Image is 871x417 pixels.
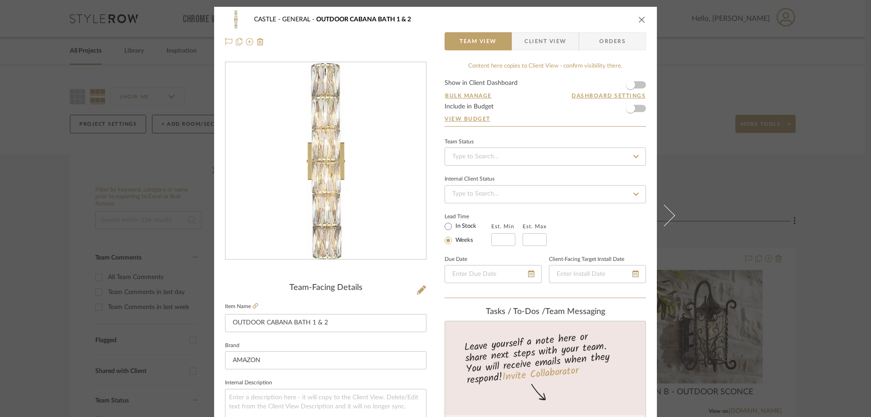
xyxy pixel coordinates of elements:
[549,265,646,283] input: Enter Install Date
[225,351,426,369] input: Enter Brand
[445,92,492,100] button: Bulk Manage
[445,140,474,144] div: Team Status
[225,63,426,260] div: 0
[524,32,566,50] span: Client View
[638,15,646,24] button: close
[257,38,264,45] img: Remove from project
[445,257,467,262] label: Due Date
[254,16,282,23] span: CASTLE
[445,62,646,71] div: Content here copies to Client View - confirm visibility there.
[445,185,646,203] input: Type to Search…
[444,327,647,388] div: Leave yourself a note here or share next steps with your team. You will receive emails when they ...
[316,16,411,23] span: OUTDOOR CABANA BATH 1 & 2
[454,236,473,245] label: Weeks
[225,283,426,293] div: Team-Facing Details
[571,92,646,100] button: Dashboard Settings
[445,265,542,283] input: Enter Due Date
[445,147,646,166] input: Type to Search…
[460,32,497,50] span: Team View
[549,257,624,262] label: Client-Facing Target Install Date
[445,177,494,182] div: Internal Client Status
[445,212,491,221] label: Lead Time
[491,223,514,230] label: Est. Min
[282,16,316,23] span: GENERAL
[454,222,476,231] label: In Stock
[445,115,646,123] a: View Budget
[225,10,247,29] img: b078189a-7a26-4b96-9efe-f66fa59c71f8_48x40.jpg
[306,63,346,260] img: b078189a-7a26-4b96-9efe-f66fa59c71f8_436x436.jpg
[445,307,646,317] div: team Messaging
[445,221,491,246] mat-radio-group: Select item type
[502,363,579,386] a: Invite Collaborator
[225,343,240,348] label: Brand
[225,381,272,385] label: Internal Description
[589,32,636,50] span: Orders
[523,223,547,230] label: Est. Max
[225,303,258,310] label: Item Name
[225,314,426,332] input: Enter Item Name
[486,308,545,316] span: Tasks / To-Dos /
